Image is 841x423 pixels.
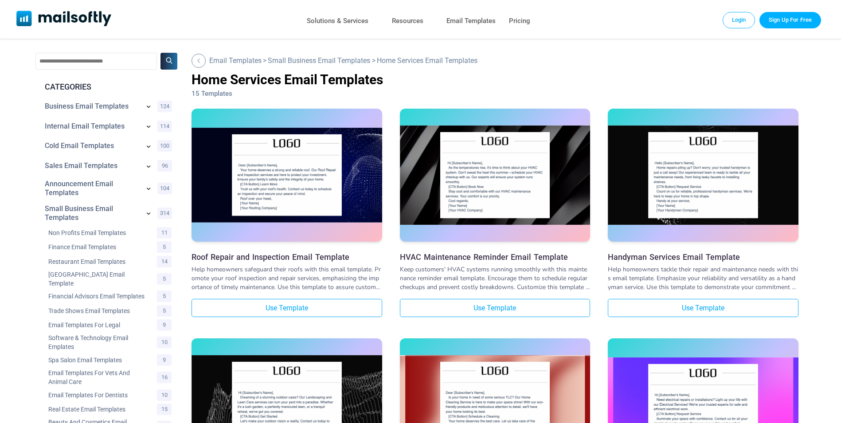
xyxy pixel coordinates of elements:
a: Category [48,368,146,386]
a: Category [48,228,146,237]
a: Category [45,122,140,131]
div: Keep customers' HVAC systems running smoothly with this maintenance reminder email template. Enco... [400,265,591,292]
a: Login [723,12,755,28]
a: Show subcategories for Announcement Email Templates [144,184,153,195]
a: Category [45,204,140,222]
div: CATEGORIES [38,81,175,93]
a: Roof Repair and Inspection Email Template [192,109,382,244]
a: Category [48,356,146,364]
a: Category [48,405,146,414]
a: Go Back [268,56,370,65]
a: Category [48,333,146,351]
a: Show subcategories for Sales Email Templates [144,162,153,172]
img: Back [196,59,201,63]
a: Category [45,102,140,111]
a: Category [48,391,146,399]
a: Category [48,321,146,329]
a: Solutions & Services [307,15,368,27]
img: Handyman Services Email Template [608,125,798,225]
a: Show subcategories for Small Business Email Templates [144,209,153,219]
a: Roof Repair and Inspection Email Template [192,252,382,262]
a: Email Templates [446,15,496,27]
a: Use Template [192,299,382,317]
img: Roof Repair and Inspection Email Template [192,128,382,222]
img: Search [166,57,172,64]
a: Category [48,270,146,288]
a: Resources [392,15,423,27]
div: Help homeowners safeguard their roofs with this email template. Promote your roof inspection and ... [192,265,382,292]
span: 15 Templates [192,90,232,98]
div: > > [192,53,798,68]
a: Pricing [509,15,530,27]
a: HVAC Maintenance Reminder Email Template [400,109,591,244]
div: Help homeowners tackle their repair and maintenance needs with this email template. Emphasize you... [608,265,798,292]
a: Show subcategories for Internal Email Templates [144,122,153,133]
h1: Home Services Email Templates [192,72,798,87]
a: HVAC Maintenance Reminder Email Template [400,252,591,262]
a: Category [48,306,146,315]
a: Category [45,180,140,197]
a: Handyman Services Email Template [608,109,798,244]
a: Category [48,257,146,266]
a: Handyman Services Email Template [608,252,798,262]
a: Show subcategories for Cold Email Templates [144,142,153,153]
a: Use Template [400,299,591,317]
a: Category [48,243,146,251]
a: Mailsoftly [16,11,112,28]
a: Trial [759,12,821,28]
img: Mailsoftly Logo [16,11,112,26]
a: Category [45,161,140,170]
a: Category [45,141,140,150]
a: Go Back [192,54,208,68]
a: Category [48,292,146,301]
img: HVAC Maintenance Reminder Email Template [400,125,591,225]
a: Go Back [209,56,262,65]
a: Use Template [608,299,798,317]
a: Show subcategories for Business Email Templates [144,102,153,113]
